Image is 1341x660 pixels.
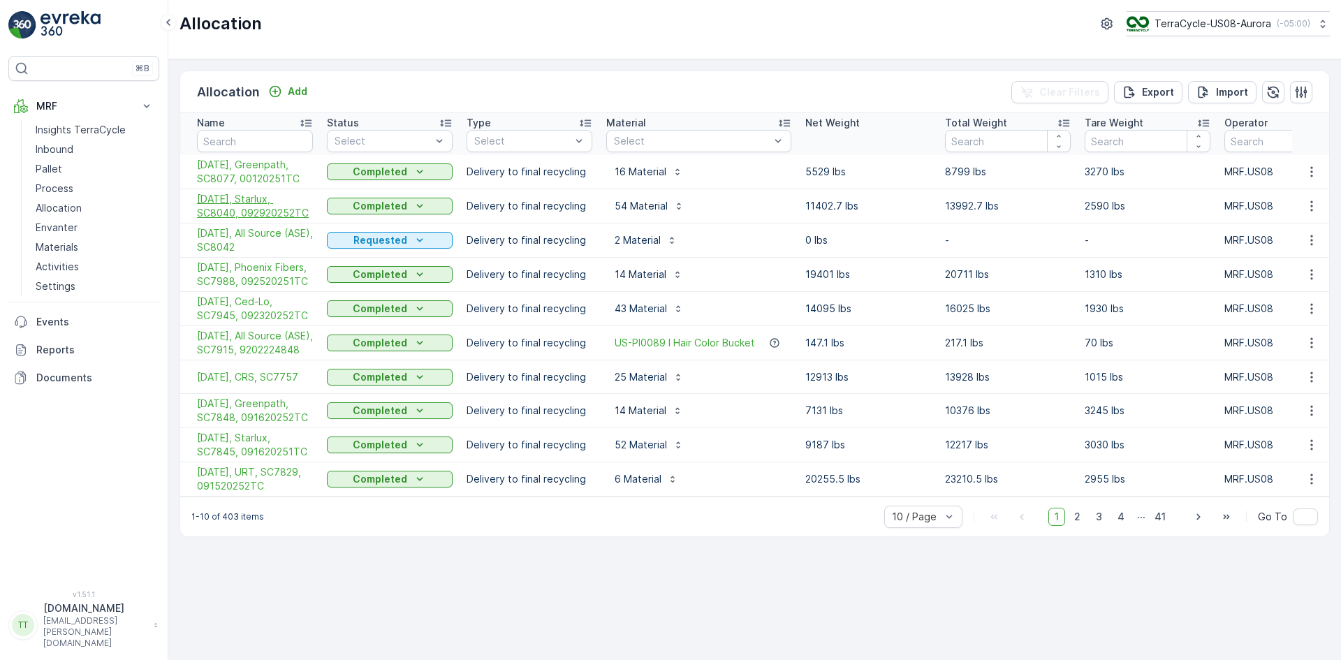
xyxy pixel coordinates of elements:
[43,601,147,615] p: [DOMAIN_NAME]
[467,302,592,316] p: Delivery to final recycling
[353,336,407,350] p: Completed
[36,221,78,235] p: Envanter
[1068,508,1087,526] span: 2
[179,13,262,35] p: Allocation
[1224,116,1268,130] p: Operator
[43,615,147,649] p: [EMAIL_ADDRESS][PERSON_NAME][DOMAIN_NAME]
[945,233,1071,247] p: -
[805,199,931,213] p: 11402.7 lbs
[805,472,931,486] p: 20255.5 lbs
[1085,438,1210,452] p: 3030 lbs
[8,92,159,120] button: MRF
[353,267,407,281] p: Completed
[197,465,313,493] span: [DATE], URT, SC7829, 091520252TC
[467,370,592,384] p: Delivery to final recycling
[1155,17,1271,31] p: TerraCycle-US08-Aurora
[197,82,260,102] p: Allocation
[606,366,692,388] button: 25 Material
[191,511,264,522] p: 1-10 of 403 items
[1085,336,1210,350] p: 70 lbs
[615,302,667,316] p: 43 Material
[197,465,313,493] a: 09/22/25, URT, SC7829, 091520252TC
[36,240,78,254] p: Materials
[41,11,101,39] img: logo_light-DOdMpM7g.png
[327,163,453,180] button: Completed
[945,165,1071,179] p: 8799 lbs
[30,237,159,257] a: Materials
[12,614,34,636] div: TT
[805,165,931,179] p: 5529 lbs
[1085,370,1210,384] p: 1015 lbs
[30,218,159,237] a: Envanter
[30,198,159,218] a: Allocation
[1085,199,1210,213] p: 2590 lbs
[1111,508,1131,526] span: 4
[197,329,313,357] span: [DATE], All Source (ASE), SC7915, 9202224848
[945,336,1071,350] p: 217.1 lbs
[327,300,453,317] button: Completed
[197,261,313,288] span: [DATE], Phoenix Fibers, SC7988, 092520251TC
[606,434,692,456] button: 52 Material
[8,590,159,599] span: v 1.51.1
[467,404,592,418] p: Delivery to final recycling
[263,83,313,100] button: Add
[615,199,668,213] p: 54 Material
[614,134,770,148] p: Select
[615,404,666,418] p: 14 Material
[1137,508,1145,526] p: ...
[467,116,491,130] p: Type
[353,370,407,384] p: Completed
[327,437,453,453] button: Completed
[30,257,159,277] a: Activities
[805,370,931,384] p: 12913 lbs
[197,431,313,459] a: 09/18/25, Starlux, SC7845, 091620251TC
[615,165,666,179] p: 16 Material
[606,161,691,183] button: 16 Material
[1039,85,1100,99] p: Clear Filters
[1085,165,1210,179] p: 3270 lbs
[36,260,79,274] p: Activities
[197,295,313,323] a: 09/24/25, Ced-Lo, SC7945, 092320252TC
[1127,16,1149,31] img: image_ci7OI47.png
[1085,404,1210,418] p: 3245 lbs
[615,267,666,281] p: 14 Material
[197,431,313,459] span: [DATE], Starlux, SC7845, 091620251TC
[335,134,431,148] p: Select
[30,140,159,159] a: Inbound
[1011,81,1108,103] button: Clear Filters
[197,295,313,323] span: [DATE], Ced-Lo, SC7945, 092320252TC
[353,404,407,418] p: Completed
[467,267,592,281] p: Delivery to final recycling
[197,116,225,130] p: Name
[197,397,313,425] a: 09/19/25, Greenpath, SC7848, 091620252TC
[36,182,73,196] p: Process
[606,399,691,422] button: 14 Material
[615,336,755,350] span: US-PI0089 I Hair Color Bucket
[36,343,154,357] p: Reports
[30,120,159,140] a: Insights TerraCycle
[197,397,313,425] span: [DATE], Greenpath, SC7848, 091620252TC
[8,11,36,39] img: logo
[1148,508,1172,526] span: 41
[327,232,453,249] button: Requested
[606,229,686,251] button: 2 Material
[945,199,1071,213] p: 13992.7 lbs
[615,472,661,486] p: 6 Material
[805,336,931,350] p: 147.1 lbs
[1188,81,1256,103] button: Import
[1277,18,1310,29] p: ( -05:00 )
[353,472,407,486] p: Completed
[197,261,313,288] a: 09/26/25, Phoenix Fibers, SC7988, 092520251TC
[1085,116,1143,130] p: Tare Weight
[805,404,931,418] p: 7131 lbs
[1142,85,1174,99] p: Export
[805,438,931,452] p: 9187 lbs
[945,370,1071,384] p: 13928 lbs
[1216,85,1248,99] p: Import
[30,277,159,296] a: Settings
[467,199,592,213] p: Delivery to final recycling
[615,370,667,384] p: 25 Material
[1085,472,1210,486] p: 2955 lbs
[945,302,1071,316] p: 16025 lbs
[606,195,693,217] button: 54 Material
